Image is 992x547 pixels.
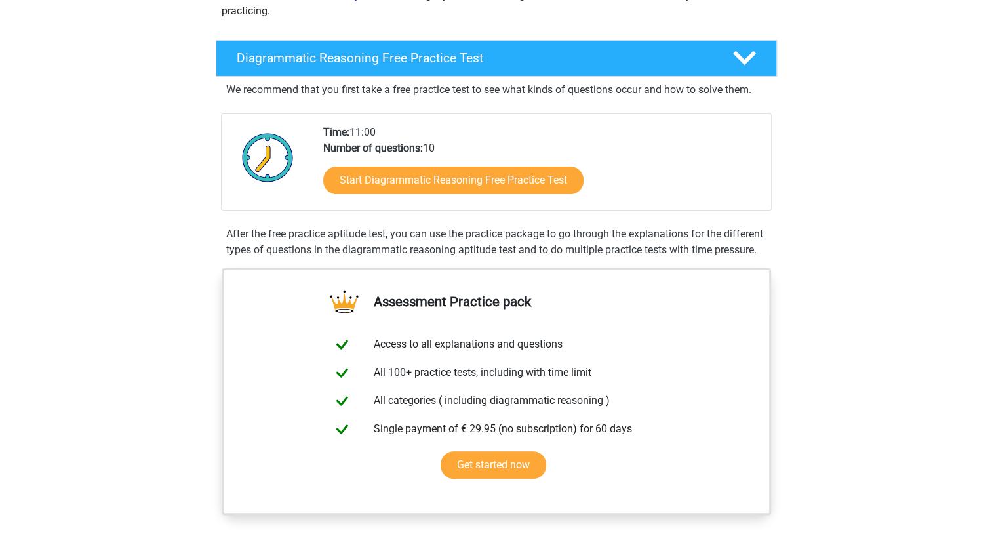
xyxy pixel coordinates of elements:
h4: Diagrammatic Reasoning Free Practice Test [237,51,711,66]
b: Number of questions: [323,142,423,154]
a: Diagrammatic Reasoning Free Practice Test [210,40,782,77]
div: 11:00 10 [313,125,770,210]
a: Start Diagrammatic Reasoning Free Practice Test [323,167,584,194]
p: We recommend that you first take a free practice test to see what kinds of questions occur and ho... [226,82,766,98]
a: Get started now [441,451,546,479]
div: After the free practice aptitude test, you can use the practice package to go through the explana... [221,226,772,258]
img: Clock [235,125,301,190]
b: Time: [323,126,349,138]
